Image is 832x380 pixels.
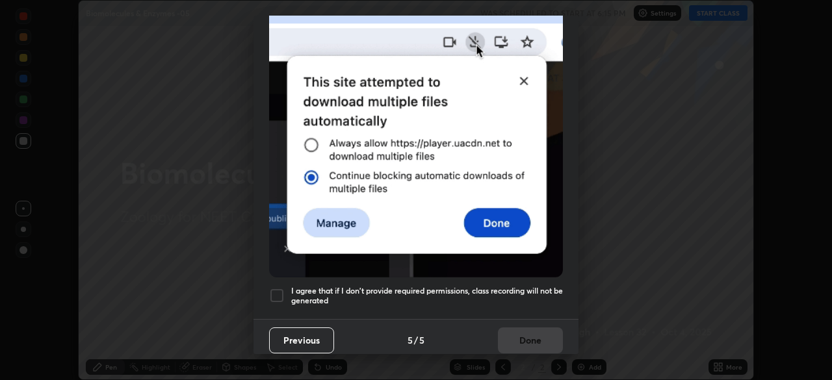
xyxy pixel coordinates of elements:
h4: 5 [419,333,424,347]
h5: I agree that if I don't provide required permissions, class recording will not be generated [291,286,563,306]
button: Previous [269,327,334,353]
h4: 5 [408,333,413,347]
h4: / [414,333,418,347]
